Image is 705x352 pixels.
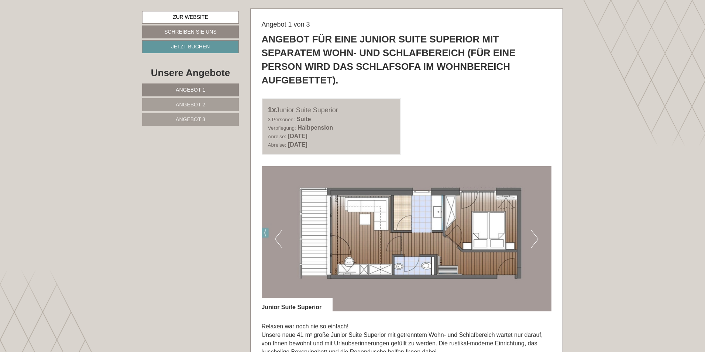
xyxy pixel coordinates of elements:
[268,134,286,139] small: Anreise:
[288,141,307,148] b: [DATE]
[298,124,333,131] b: Halbpension
[262,166,552,311] img: image
[268,125,296,131] small: Verpflegung:
[268,117,295,122] small: 3 Personen:
[176,102,205,107] span: Angebot 2
[142,25,239,38] a: Schreiben Sie uns
[142,66,239,80] div: Unsere Angebote
[275,230,282,248] button: Previous
[268,106,276,114] b: 1x
[262,298,333,312] div: Junior Suite Superior
[142,40,239,53] a: Jetzt buchen
[296,116,311,122] b: Suite
[288,133,307,139] b: [DATE]
[262,33,552,88] div: Angebot für eine Junior Suite Superior mit separatem Wohn- und Schlafbereich (für eine Person wir...
[142,11,239,24] a: Zur Website
[268,142,286,148] small: Abreise:
[262,21,310,28] span: Angebot 1 von 3
[176,87,205,93] span: Angebot 1
[268,105,395,115] div: Junior Suite Superior
[176,116,205,122] span: Angebot 3
[531,230,539,248] button: Next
